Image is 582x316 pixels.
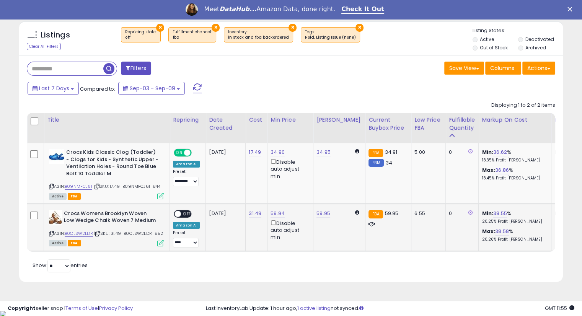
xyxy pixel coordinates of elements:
[209,210,240,217] div: [DATE]
[125,29,157,41] span: Repricing state :
[490,64,514,72] span: Columns
[316,148,331,156] a: 34.95
[130,85,175,92] span: Sep-03 - Sep-09
[49,240,67,246] span: All listings currently available for purchase on Amazon
[316,210,330,217] a: 59.95
[212,24,220,32] button: ×
[449,116,475,132] div: Fulfillable Quantity
[271,116,310,124] div: Min Price
[444,62,484,75] button: Save View
[491,102,555,109] div: Displaying 1 to 2 of 2 items
[125,35,157,40] div: off
[341,5,384,14] a: Check It Out
[482,116,548,124] div: Markup on Cost
[173,169,200,186] div: Preset:
[64,210,157,226] b: Crocs Womens Brooklyn Woven Low Wedge Chalk Woven 7 Medium
[480,36,494,42] label: Active
[493,148,507,156] a: 36.62
[386,159,392,166] span: 34
[209,149,240,156] div: [DATE]
[545,305,574,312] span: 2025-09-17 11:55 GMT
[385,210,399,217] span: 59.95
[28,82,79,95] button: Last 7 Days
[174,150,184,156] span: ON
[271,219,307,241] div: Disable auto adjust min
[271,210,285,217] a: 59.94
[39,85,69,92] span: Last 7 Days
[482,210,545,224] div: %
[493,210,507,217] a: 38.55
[355,24,364,32] button: ×
[289,24,297,32] button: ×
[522,62,555,75] button: Actions
[449,149,473,156] div: 0
[525,44,546,51] label: Archived
[482,148,493,156] b: Min:
[33,262,88,269] span: Show: entries
[368,149,383,157] small: FBA
[80,86,115,93] span: Compared to:
[482,237,545,242] p: 20.26% Profit [PERSON_NAME]
[49,149,64,164] img: 41C-BM43DnL._SL40_.jpg
[495,166,509,174] a: 36.86
[49,210,164,246] div: ASIN:
[482,228,495,235] b: Max:
[209,116,242,132] div: Date Created
[65,305,98,312] a: Terms of Use
[449,210,473,217] div: 0
[173,116,202,124] div: Repricing
[173,161,200,168] div: Amazon AI
[204,5,335,13] div: Meet Amazon Data, done right.
[93,183,161,189] span: | SKU: 17.49_B09NMFCJ61_844
[482,228,545,242] div: %
[8,305,36,312] strong: Copyright
[355,210,359,215] i: Calculated using Dynamic Max Price.
[118,82,185,95] button: Sep-03 - Sep-09
[173,35,212,40] div: fba
[65,183,92,190] a: B09NMFCJ61
[414,116,442,132] div: Low Price FBA
[482,158,545,163] p: 18.35% Profit [PERSON_NAME]
[482,219,545,224] p: 20.25% Profit [PERSON_NAME]
[206,305,574,312] div: Last InventoryLab Update: 1 hour ago, not synced.
[305,35,356,40] div: Hold, Listing Issue (none)
[41,30,70,41] h5: Listings
[482,149,545,163] div: %
[173,29,212,41] span: Fulfillment channel :
[385,148,398,156] span: 34.91
[49,193,67,200] span: All listings currently available for purchase on Amazon
[49,210,62,225] img: 41L2RqAyZ9L._SL40_.jpg
[479,113,551,143] th: The percentage added to the cost of goods (COGS) that forms the calculator for Min & Max prices.
[305,29,356,41] span: Tags :
[156,24,164,32] button: ×
[482,167,545,181] div: %
[525,36,554,42] label: Deactivated
[249,116,264,124] div: Cost
[173,230,200,248] div: Preset:
[99,305,133,312] a: Privacy Policy
[482,176,545,181] p: 18.45% Profit [PERSON_NAME]
[8,305,133,312] div: seller snap | |
[68,240,81,246] span: FBA
[271,158,307,180] div: Disable auto adjust min
[66,149,159,179] b: Crocs Kids Classic Clog (Toddler) - Clogs for Kids - Synthetic Upper - Ventilation Holes - Round ...
[121,62,151,75] button: Filters
[228,29,289,41] span: Inventory :
[228,35,289,40] div: in stock and fba backordered
[473,27,563,34] p: Listing States:
[482,166,495,174] b: Max:
[414,149,440,156] div: 5.00
[482,210,493,217] b: Min:
[27,43,61,50] div: Clear All Filters
[191,150,203,156] span: OFF
[68,193,81,200] span: FBA
[249,148,261,156] a: 17.49
[186,3,198,16] img: Profile image for Georgie
[181,211,193,217] span: OFF
[368,159,383,167] small: FBM
[271,148,285,156] a: 34.90
[249,210,261,217] a: 31.49
[47,116,166,124] div: Title
[94,230,163,236] span: | SKU: 31.49_B0CLSW2LDR_852
[495,228,509,235] a: 38.58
